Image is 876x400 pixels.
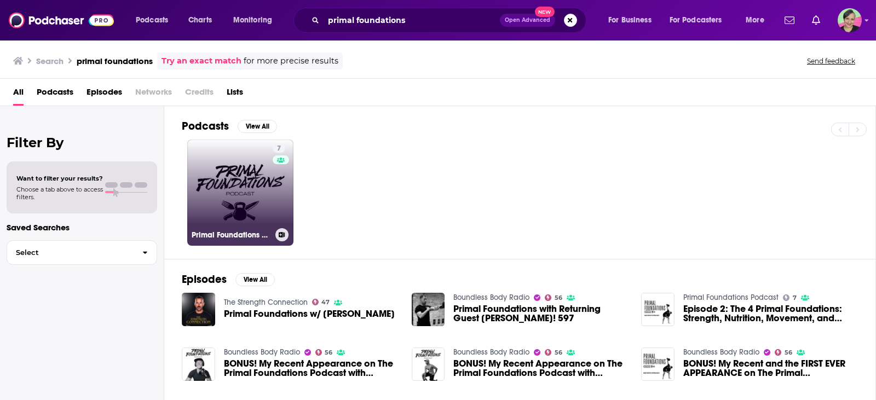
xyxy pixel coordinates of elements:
[555,350,562,355] span: 56
[453,304,628,323] a: Primal Foundations with Returning Guest Tony Pascolla! 597
[233,13,272,28] span: Monitoring
[315,349,333,356] a: 56
[192,230,271,240] h3: Primal Foundations Podcast
[273,144,285,153] a: 7
[13,83,24,106] a: All
[182,347,215,381] img: BONUS! My Recent Appearance on The Primal Foundations Podcast with Tony Pascolla! 773
[500,14,555,27] button: Open AdvancedNew
[37,83,73,106] a: Podcasts
[601,11,665,29] button: open menu
[235,273,275,286] button: View All
[16,175,103,182] span: Want to filter your results?
[785,350,792,355] span: 56
[505,18,550,23] span: Open Advanced
[641,347,675,381] img: BONUS! My Recent and the FIRST EVER APPEARANCE on The Primal Foundations Podcast with Tony Pascol...
[227,83,243,106] a: Lists
[238,120,277,133] button: View All
[683,293,779,302] a: Primal Foundations Podcast
[185,83,214,106] span: Credits
[746,13,764,28] span: More
[545,349,562,356] a: 56
[7,222,157,233] p: Saved Searches
[738,11,778,29] button: open menu
[224,309,395,318] span: Primal Foundations w/ [PERSON_NAME]
[683,347,759,357] a: Boundless Body Radio
[244,55,338,67] span: for more precise results
[224,347,300,357] a: Boundless Body Radio
[775,349,792,356] a: 56
[608,13,652,28] span: For Business
[277,143,281,154] span: 7
[36,56,64,66] h3: Search
[453,304,628,323] span: Primal Foundations with Returning Guest [PERSON_NAME]! 597
[224,359,399,378] span: BONUS! My Recent Appearance on The Primal Foundations Podcast with [PERSON_NAME]! 773
[188,13,212,28] span: Charts
[453,347,529,357] a: Boundless Body Radio
[683,359,858,378] span: BONUS! My Recent and the FIRST EVER APPEARANCE on The Primal Foundations Podcast with [PERSON_NAM...
[412,293,445,326] img: Primal Foundations with Returning Guest Tony Pascolla! 597
[136,13,168,28] span: Podcasts
[808,11,825,30] a: Show notifications dropdown
[453,359,628,378] span: BONUS! My Recent Appearance on The Primal Foundations Podcast with [PERSON_NAME]! 689
[224,309,395,318] a: Primal Foundations w/ Tony Pascolla
[555,295,562,300] span: 56
[9,10,114,31] img: Podchaser - Follow, Share and Rate Podcasts
[182,293,215,326] img: Primal Foundations w/ Tony Pascolla
[16,185,103,201] span: Choose a tab above to access filters.
[325,350,332,355] span: 56
[181,11,218,29] a: Charts
[535,7,555,17] span: New
[662,11,738,29] button: open menu
[87,83,122,106] a: Episodes
[838,8,862,32] button: Show profile menu
[226,11,286,29] button: open menu
[783,294,797,301] a: 7
[838,8,862,32] span: Logged in as LizDVictoryBelt
[324,11,500,29] input: Search podcasts, credits, & more...
[804,56,858,66] button: Send feedback
[683,359,858,378] a: BONUS! My Recent and the FIRST EVER APPEARANCE on The Primal Foundations Podcast with Tony Pascol...
[304,8,597,33] div: Search podcasts, credits, & more...
[162,55,241,67] a: Try an exact match
[187,140,293,246] a: 7Primal Foundations Podcast
[182,273,275,286] a: EpisodesView All
[453,293,529,302] a: Boundless Body Radio
[182,119,277,133] a: PodcastsView All
[7,135,157,150] h2: Filter By
[77,56,153,66] h3: primal foundations
[7,240,157,265] button: Select
[670,13,722,28] span: For Podcasters
[321,300,330,305] span: 47
[793,295,797,300] span: 7
[224,359,399,378] a: BONUS! My Recent Appearance on The Primal Foundations Podcast with Tony Pascolla! 773
[545,294,562,301] a: 56
[412,347,445,381] img: BONUS! My Recent Appearance on The Primal Foundations Podcast with Tony Pascolla! 689
[838,8,862,32] img: User Profile
[683,304,858,323] a: Episode 2: The 4 Primal Foundations: Strength, Nutrition, Movement, and Recovery
[182,273,227,286] h2: Episodes
[453,359,628,378] a: BONUS! My Recent Appearance on The Primal Foundations Podcast with Tony Pascolla! 689
[780,11,799,30] a: Show notifications dropdown
[7,249,134,256] span: Select
[224,298,308,307] a: The Strength Connection
[128,11,182,29] button: open menu
[641,293,675,326] img: Episode 2: The 4 Primal Foundations: Strength, Nutrition, Movement, and Recovery
[135,83,172,106] span: Networks
[312,299,330,305] a: 47
[182,119,229,133] h2: Podcasts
